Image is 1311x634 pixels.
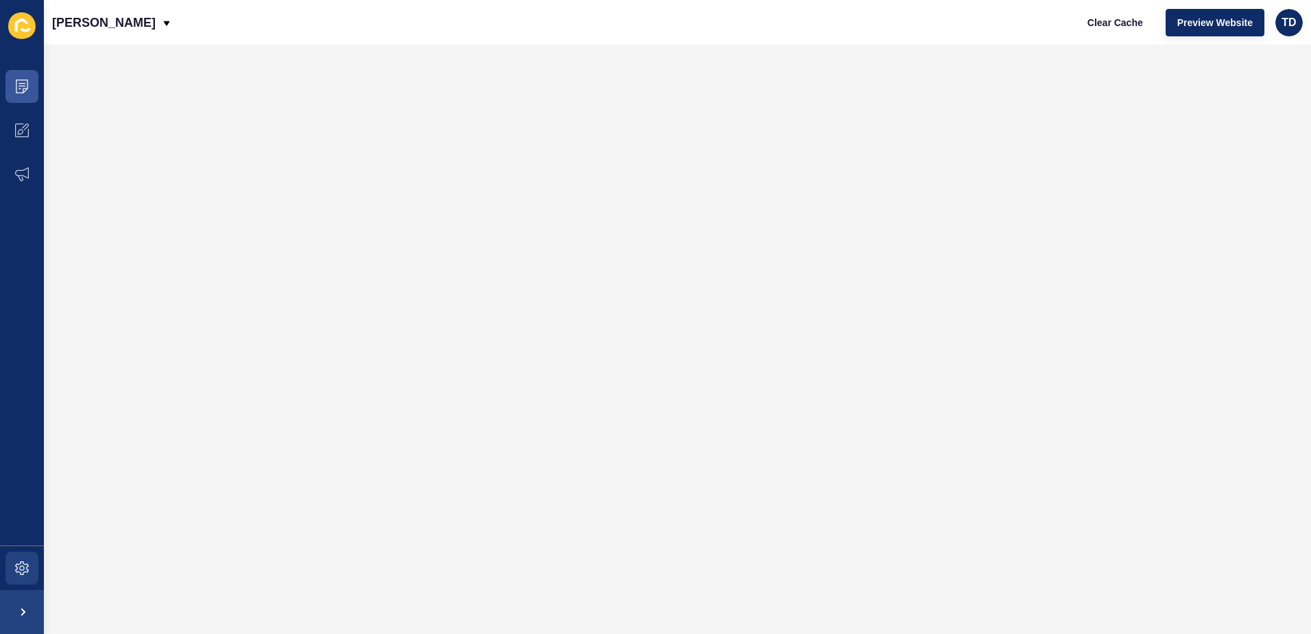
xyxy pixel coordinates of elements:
p: [PERSON_NAME] [52,5,156,40]
button: Preview Website [1166,9,1264,36]
span: Preview Website [1177,16,1253,30]
button: Clear Cache [1076,9,1155,36]
span: TD [1282,16,1296,30]
span: Clear Cache [1087,16,1143,30]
